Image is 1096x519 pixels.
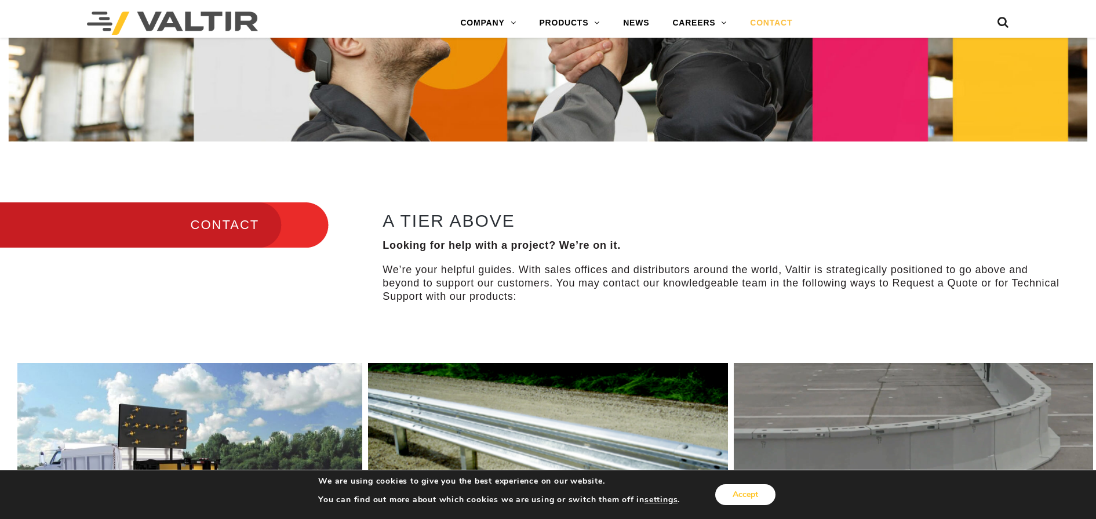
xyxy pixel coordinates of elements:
[383,211,1065,230] h2: A TIER ABOVE
[738,12,804,35] a: CONTACT
[318,476,680,487] p: We are using cookies to give you the best experience on our website.
[661,12,738,35] a: CAREERS
[715,484,775,505] button: Accept
[383,239,621,251] strong: Looking for help with a project? We’re on it.
[383,263,1065,304] p: We’re your helpful guides. With sales offices and distributors around the world, Valtir is strate...
[449,12,527,35] a: COMPANY
[527,12,611,35] a: PRODUCTS
[611,12,661,35] a: NEWS
[645,495,678,505] button: settings
[87,12,258,35] img: Valtir
[318,495,680,505] p: You can find out more about which cookies we are using or switch them off in .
